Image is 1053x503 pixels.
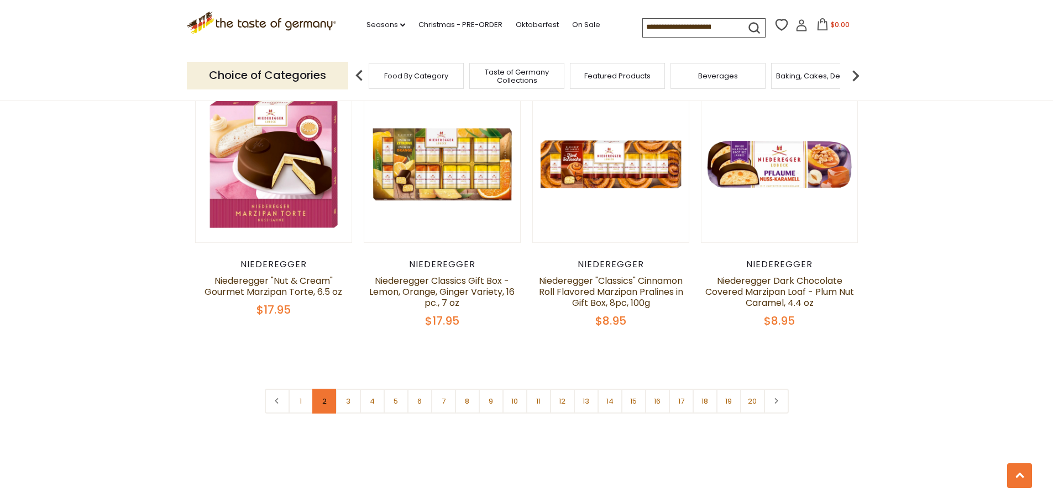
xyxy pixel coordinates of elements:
[669,389,694,414] a: 17
[705,274,854,309] a: Niederegger Dark Chocolate Covered Marzipan Loaf - Plum Nut Caramel, 4.4 oz
[831,20,850,29] span: $0.00
[645,389,670,414] a: 16
[195,259,353,270] div: Niederegger
[384,389,408,414] a: 5
[407,389,432,414] a: 6
[701,259,858,270] div: Niederegger
[187,62,348,89] p: Choice of Categories
[360,389,385,414] a: 4
[364,259,521,270] div: Niederegger
[698,72,738,80] a: Beverages
[810,18,857,35] button: $0.00
[526,389,551,414] a: 11
[701,86,858,242] img: Niederegger Dark Chocolate Covered Marzipan Loaf - Plum Nut Caramel, 4.4 oz
[289,389,313,414] a: 1
[572,19,600,31] a: On Sale
[621,389,646,414] a: 15
[256,302,291,317] span: $17.95
[312,389,337,414] a: 2
[764,313,795,329] span: $8.95
[348,65,370,87] img: previous arrow
[364,86,521,242] img: Niederegger Classics Gift Box -Lemon, Orange, Ginger Variety, 16 pc., 7 oz
[455,389,480,414] a: 8
[384,72,448,80] a: Food By Category
[584,72,651,80] a: Featured Products
[418,19,502,31] a: Christmas - PRE-ORDER
[479,389,504,414] a: 9
[693,389,717,414] a: 18
[550,389,575,414] a: 12
[595,313,626,329] span: $8.95
[502,389,527,414] a: 10
[776,72,862,80] a: Baking, Cakes, Desserts
[369,274,515,309] a: Niederegger Classics Gift Box -Lemon, Orange, Ginger Variety, 16 pc., 7 oz
[425,313,459,329] span: $17.95
[366,19,405,31] a: Seasons
[205,274,342,298] a: Niederegger "Nut & Cream" Gourmet Marzipan Torte, 6.5 oz
[473,68,561,84] a: Taste of Germany Collections
[431,389,456,414] a: 7
[532,259,690,270] div: Niederegger
[196,86,352,242] img: Niederegger "Nut & Cream" Gourmet Marzipan Torte, 6.5 oz
[574,389,599,414] a: 13
[336,389,361,414] a: 3
[716,389,741,414] a: 19
[533,86,689,242] img: Niederegger "Classics" Cinnamon Roll Flavored Marzipan Pralines in Gift Box, 8pc, 100g
[516,19,559,31] a: Oktoberfest
[598,389,622,414] a: 14
[740,389,765,414] a: 20
[845,65,867,87] img: next arrow
[539,274,683,309] a: Niederegger "Classics" Cinnamon Roll Flavored Marzipan Pralines in Gift Box, 8pc, 100g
